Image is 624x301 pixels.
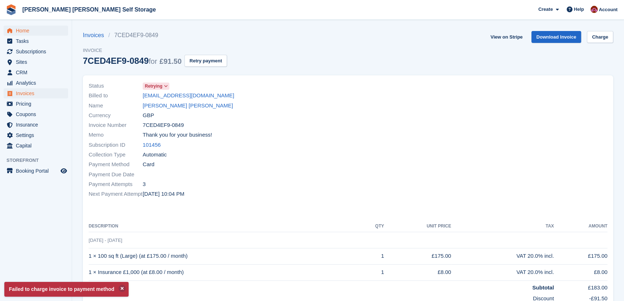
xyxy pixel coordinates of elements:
[487,31,525,43] a: View on Stripe
[538,6,553,13] span: Create
[89,141,143,149] span: Subscription ID
[16,36,59,46] span: Tasks
[451,252,554,260] div: VAT 20.0% incl.
[4,88,68,98] a: menu
[4,130,68,140] a: menu
[89,180,143,189] span: Payment Attempts
[6,157,72,164] span: Storefront
[384,248,451,264] td: £175.00
[4,99,68,109] a: menu
[143,160,155,169] span: Card
[574,6,584,13] span: Help
[16,166,59,176] span: Booking Portal
[83,31,108,40] a: Invoices
[4,166,68,176] a: menu
[4,57,68,67] a: menu
[587,31,613,43] a: Charge
[83,31,227,40] nav: breadcrumbs
[89,221,360,232] th: Description
[89,151,143,159] span: Collection Type
[16,67,59,78] span: CRM
[16,47,59,57] span: Subscriptions
[4,47,68,57] a: menu
[16,130,59,140] span: Settings
[16,99,59,109] span: Pricing
[531,31,581,43] a: Download Invoice
[554,280,607,292] td: £183.00
[89,238,122,243] span: [DATE] - [DATE]
[4,36,68,46] a: menu
[16,109,59,119] span: Coupons
[554,221,607,232] th: Amount
[143,121,184,129] span: 7CED4EF9-0849
[360,248,384,264] td: 1
[143,92,234,100] a: [EMAIL_ADDRESS][DOMAIN_NAME]
[143,111,154,120] span: GBP
[89,160,143,169] span: Payment Method
[143,131,212,139] span: Thank you for your business!
[4,67,68,78] a: menu
[145,83,162,89] span: Retrying
[16,78,59,88] span: Analytics
[4,109,68,119] a: menu
[4,282,129,297] p: Failed to charge invoice to payment method
[89,121,143,129] span: Invoice Number
[59,167,68,175] a: Preview store
[4,26,68,36] a: menu
[143,141,161,149] a: 101456
[83,47,227,54] span: Invoice
[143,82,169,90] a: Retrying
[143,180,146,189] span: 3
[89,111,143,120] span: Currency
[16,26,59,36] span: Home
[89,264,360,280] td: 1 × Insurance £1,000 (at £8.00 / month)
[89,171,143,179] span: Payment Due Date
[19,4,159,16] a: [PERSON_NAME] [PERSON_NAME] Self Storage
[4,120,68,130] a: menu
[532,284,554,291] strong: Subtotal
[89,248,360,264] td: 1 × 100 sq ft (Large) (at £175.00 / month)
[89,190,143,198] span: Next Payment Attempt
[184,55,227,67] button: Retry payment
[160,57,182,65] span: £91.50
[143,102,233,110] a: [PERSON_NAME] [PERSON_NAME]
[89,82,143,90] span: Status
[4,141,68,151] a: menu
[4,78,68,88] a: menu
[143,190,184,198] time: 2025-08-21 21:04:47 UTC
[16,120,59,130] span: Insurance
[16,57,59,67] span: Sites
[360,264,384,280] td: 1
[554,248,607,264] td: £175.00
[384,221,451,232] th: Unit Price
[590,6,598,13] img: Ben Spickernell
[451,221,554,232] th: Tax
[6,4,17,15] img: stora-icon-8386f47178a22dfd0bd8f6a31ec36ba5ce8667c1dd55bd0f319d3a0aa187defe.svg
[554,264,607,280] td: £8.00
[384,264,451,280] td: £8.00
[451,268,554,276] div: VAT 20.0% incl.
[16,141,59,151] span: Capital
[149,57,157,65] span: for
[599,6,618,13] span: Account
[360,221,384,232] th: QTY
[89,131,143,139] span: Memo
[83,56,182,66] div: 7CED4EF9-0849
[143,151,167,159] span: Automatic
[89,92,143,100] span: Billed to
[89,102,143,110] span: Name
[16,88,59,98] span: Invoices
